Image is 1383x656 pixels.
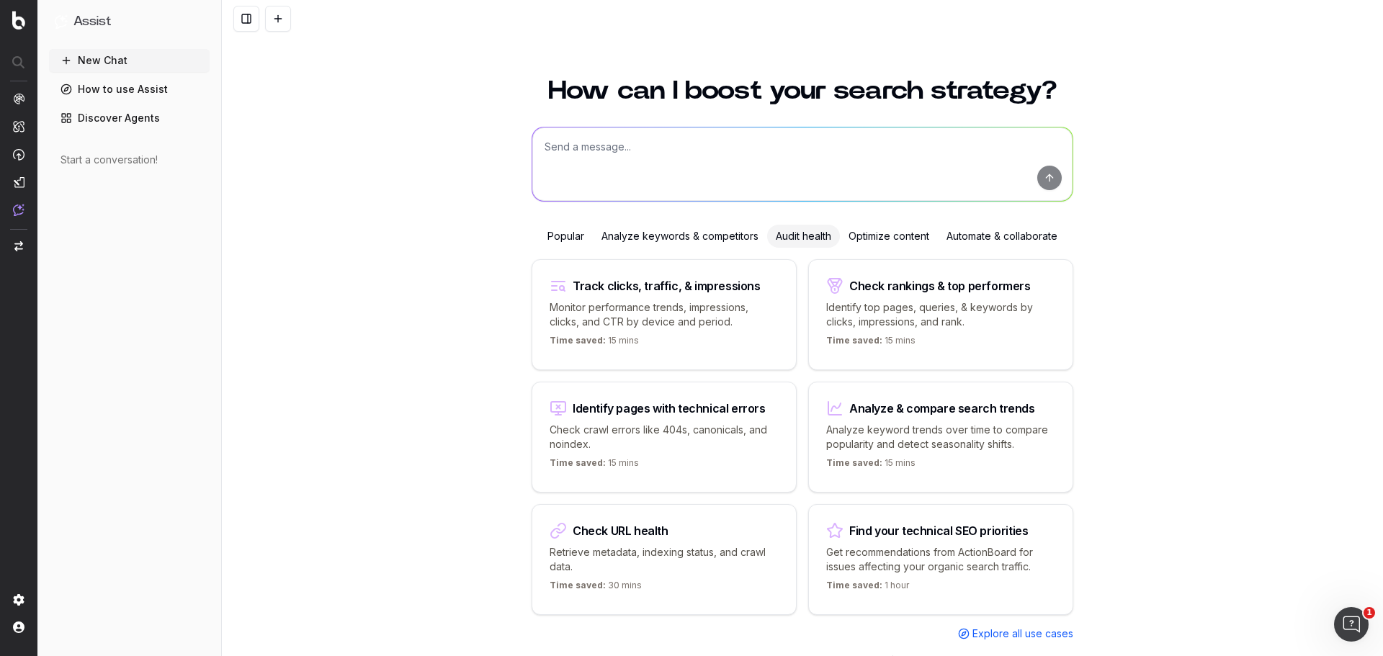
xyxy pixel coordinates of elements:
p: Analyze keyword trends over time to compare popularity and detect seasonality shifts. [826,423,1055,451]
div: Start a conversation! [61,153,198,167]
a: How to use Assist [49,78,210,101]
img: Setting [13,594,24,606]
div: Analyze keywords & competitors [593,225,767,248]
h1: How can I boost your search strategy? [532,78,1073,104]
span: Time saved: [826,457,882,468]
p: 15 mins [550,457,639,475]
div: Audit health [767,225,840,248]
p: Identify top pages, queries, & keywords by clicks, impressions, and rank. [826,300,1055,329]
iframe: Intercom live chat [1334,607,1369,642]
button: New Chat [49,49,210,72]
img: Activation [13,148,24,161]
div: Popular [539,225,593,248]
div: Find your technical SEO priorities [849,525,1028,536]
p: Retrieve metadata, indexing status, and crawl data. [550,545,779,574]
span: Time saved: [550,580,606,590]
span: Time saved: [826,335,882,346]
img: Intelligence [13,120,24,132]
a: Discover Agents [49,107,210,130]
p: 1 hour [826,580,909,597]
img: Switch project [14,241,23,251]
span: Time saved: [550,457,606,468]
span: Explore all use cases [972,626,1073,641]
p: 15 mins [826,457,916,475]
button: Assist [55,12,204,32]
img: Assist [13,204,24,216]
img: My account [13,621,24,633]
h1: Assist [73,12,111,32]
div: Identify pages with technical errors [573,403,766,414]
p: 15 mins [826,335,916,352]
div: Automate & collaborate [938,225,1066,248]
img: Analytics [13,93,24,104]
span: 1 [1364,607,1375,619]
p: Check crawl errors like 404s, canonicals, and noindex. [550,423,779,451]
p: 15 mins [550,335,639,352]
span: Time saved: [826,580,882,590]
p: 30 mins [550,580,642,597]
p: Monitor performance trends, impressions, clicks, and CTR by device and period. [550,300,779,329]
div: Check URL health [573,525,668,536]
div: Optimize content [840,225,938,248]
a: Explore all use cases [958,626,1073,641]
div: Check rankings & top performers [849,280,1031,292]
span: Time saved: [550,335,606,346]
div: Track clicks, traffic, & impressions [573,280,761,292]
p: Get recommendations from ActionBoard for issues affecting your organic search traffic. [826,545,1055,574]
img: Botify logo [12,11,25,30]
img: Studio [13,176,24,188]
img: Assist [55,14,68,28]
div: Analyze & compare search trends [849,403,1035,414]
